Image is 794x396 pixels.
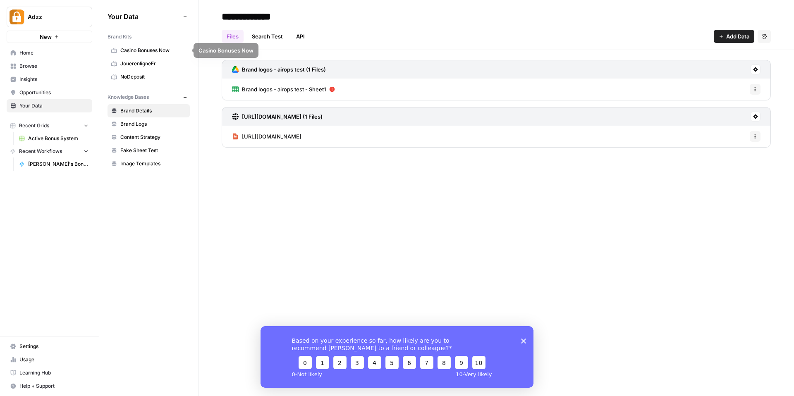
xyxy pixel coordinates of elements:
[222,30,244,43] a: Files
[7,99,92,112] a: Your Data
[19,102,88,110] span: Your Data
[108,117,190,131] a: Brand Logs
[19,356,88,363] span: Usage
[7,340,92,353] a: Settings
[120,73,186,81] span: NoDeposit
[242,85,326,93] span: Brand logos - airops test - Sheet1
[19,62,88,70] span: Browse
[120,147,186,154] span: Fake Sheet Test
[19,76,88,83] span: Insights
[19,343,88,350] span: Settings
[19,89,88,96] span: Opportunities
[7,145,92,157] button: Recent Workflows
[7,366,92,379] a: Learning Hub
[714,30,754,43] button: Add Data
[19,382,88,390] span: Help + Support
[108,104,190,117] a: Brand Details
[108,70,190,83] a: NoDeposit
[108,131,190,144] a: Content Strategy
[108,12,180,21] span: Your Data
[232,60,326,79] a: Brand logos - airops test (1 Files)
[19,369,88,377] span: Learning Hub
[19,49,88,57] span: Home
[40,33,52,41] span: New
[108,57,190,70] a: JouerenligneFr
[261,326,533,388] iframe: Survey from AirOps
[15,132,92,145] a: Active Bonus System
[28,135,88,142] span: Active Bonus System
[232,107,323,126] a: [URL][DOMAIN_NAME] (1 Files)
[7,46,92,60] a: Home
[242,112,323,121] h3: [URL][DOMAIN_NAME] (1 Files)
[7,119,92,132] button: Recent Grids
[247,30,288,43] a: Search Test
[242,65,326,74] h3: Brand logos - airops test (1 Files)
[291,30,310,43] a: API
[7,379,92,393] button: Help + Support
[15,157,92,171] a: [PERSON_NAME]'s Bonus Text Creation [PERSON_NAME]
[7,353,92,366] a: Usage
[7,31,92,43] button: New
[120,107,186,115] span: Brand Details
[120,60,186,67] span: JouerenligneFr
[120,134,186,141] span: Content Strategy
[120,47,186,54] span: Casino Bonuses Now
[7,60,92,73] a: Browse
[242,132,301,141] span: [URL][DOMAIN_NAME]
[120,120,186,128] span: Brand Logs
[7,86,92,99] a: Opportunities
[232,126,301,147] a: [URL][DOMAIN_NAME]
[28,160,88,168] span: [PERSON_NAME]'s Bonus Text Creation [PERSON_NAME]
[19,148,62,155] span: Recent Workflows
[108,33,132,41] span: Brand Kits
[19,122,49,129] span: Recent Grids
[108,93,149,101] span: Knowledge Bases
[7,7,92,27] button: Workspace: Adzz
[7,73,92,86] a: Insights
[120,160,186,167] span: Image Templates
[108,44,190,57] a: Casino Bonuses Now
[108,157,190,170] a: Image Templates
[28,13,78,21] span: Adzz
[108,144,190,157] a: Fake Sheet Test
[232,79,335,100] a: Brand logos - airops test - Sheet1
[10,10,24,24] img: Adzz Logo
[726,32,749,41] span: Add Data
